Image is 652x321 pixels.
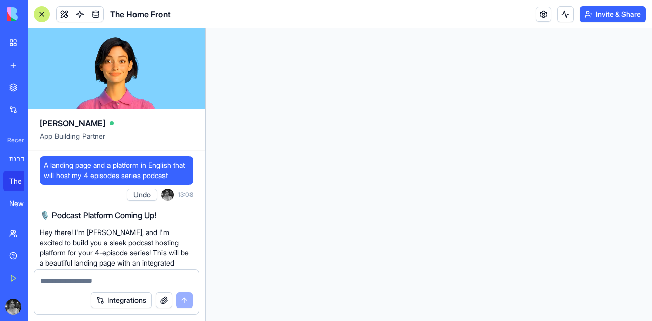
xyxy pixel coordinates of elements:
[3,171,44,191] a: The Home Front
[3,136,24,144] span: Recent
[3,149,44,169] a: בלוג סטודנטים - גרסה משודרגת
[40,117,105,129] span: [PERSON_NAME]
[44,160,189,181] span: A landing page and a platform in English that will host my 4 episodes series podcast
[40,227,193,288] p: Hey there! I'm [PERSON_NAME], and I'm excited to build you a sleek podcast hosting platform for y...
[9,198,38,209] div: New App
[110,8,171,20] span: The Home Front
[5,299,21,315] img: ACg8ocJpo7-6uNqbL2O6o9AdRcTI_wCXeWsoHdL_BBIaBlFxyFzsYWgr=s96-c
[9,176,38,186] div: The Home Front
[580,6,646,22] button: Invite & Share
[91,292,152,308] button: Integrations
[9,154,38,164] div: בלוג סטודנטים - גרסה משודרגת
[178,191,193,199] span: 13:08
[7,7,70,21] img: logo
[40,209,193,221] h2: 🎙️ Podcast Platform Coming Up!
[161,189,174,201] img: ACg8ocJpo7-6uNqbL2O6o9AdRcTI_wCXeWsoHdL_BBIaBlFxyFzsYWgr=s96-c
[40,131,193,150] span: App Building Partner
[3,193,44,214] a: New App
[127,189,157,201] button: Undo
